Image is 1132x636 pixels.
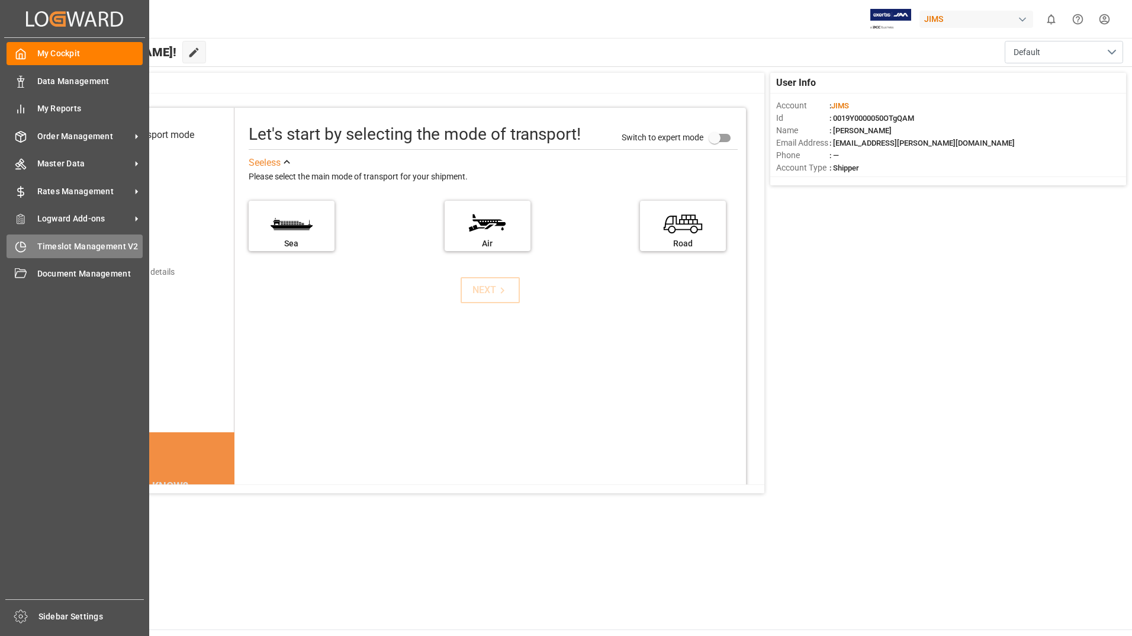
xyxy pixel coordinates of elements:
span: : Shipper [829,163,859,172]
span: : 0019Y0000050OTgQAM [829,114,914,123]
span: JIMS [831,101,849,110]
span: Logward Add-ons [37,213,131,225]
span: Id [776,112,829,124]
span: Rates Management [37,185,131,198]
span: Account Type [776,162,829,174]
img: Exertis%20JAM%20-%20Email%20Logo.jpg_1722504956.jpg [870,9,911,30]
span: My Cockpit [37,47,143,60]
a: Timeslot Management V2 [7,235,143,258]
span: Document Management [37,268,143,280]
span: : [829,101,849,110]
a: Data Management [7,69,143,92]
span: : [EMAIL_ADDRESS][PERSON_NAME][DOMAIN_NAME] [829,139,1015,147]
button: show 0 new notifications [1038,6,1065,33]
div: JIMS [919,11,1033,28]
span: : — [829,151,839,160]
div: See less [249,156,281,170]
a: My Cockpit [7,42,143,65]
span: Name [776,124,829,137]
div: Please select the main mode of transport for your shipment. [249,170,738,184]
span: Default [1014,46,1040,59]
span: Sidebar Settings [38,611,144,623]
div: Road [646,237,720,250]
span: Order Management [37,130,131,143]
span: Master Data [37,158,131,170]
button: open menu [1005,41,1123,63]
a: My Reports [7,97,143,120]
div: Let's start by selecting the mode of transport! [249,122,581,147]
span: Email Address [776,137,829,149]
span: Data Management [37,75,143,88]
button: NEXT [461,277,520,303]
div: Add shipping details [101,266,175,278]
button: Help Center [1065,6,1091,33]
span: Phone [776,149,829,162]
span: Hello [PERSON_NAME]! [49,41,176,63]
a: Document Management [7,262,143,285]
span: My Reports [37,102,143,115]
span: Account [776,99,829,112]
span: Timeslot Management V2 [37,240,143,253]
span: : [PERSON_NAME] [829,126,892,135]
div: Air [451,237,525,250]
span: Switch to expert mode [622,132,703,142]
div: NEXT [472,283,509,297]
div: Sea [255,237,329,250]
button: JIMS [919,8,1038,30]
span: User Info [776,76,816,90]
